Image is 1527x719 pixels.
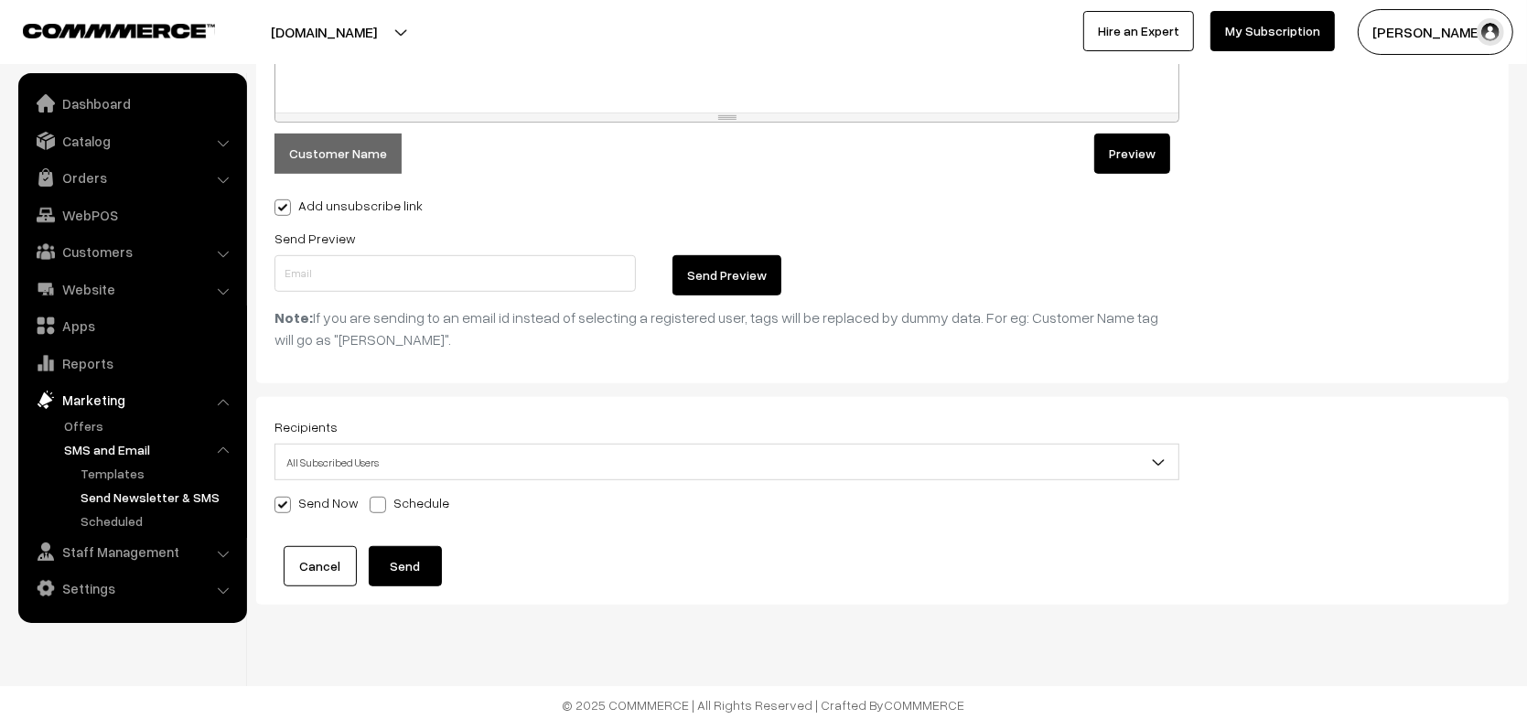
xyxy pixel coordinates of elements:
a: Templates [76,464,241,483]
img: user [1477,18,1504,46]
button: Send Preview [672,255,781,295]
label: Schedule [370,493,449,512]
input: Email [274,255,636,292]
a: Website [23,273,241,306]
img: COMMMERCE [23,24,215,38]
span: All Subscribed Users [275,446,1178,478]
a: SMS and Email [59,440,241,459]
button: [PERSON_NAME] [1358,9,1513,55]
div: resize [275,113,1178,122]
a: Staff Management [23,535,241,568]
a: Reports [23,347,241,380]
button: Customer Name [274,134,402,174]
button: [DOMAIN_NAME] [207,9,441,55]
label: Add unsubscribe link [274,196,423,215]
button: Preview [1094,134,1170,174]
label: Recipients [274,417,338,436]
span: All Subscribed Users [274,444,1179,480]
a: Catalog [23,124,241,157]
a: Settings [23,572,241,605]
a: Cancel [284,546,357,586]
a: COMMMERCE [23,18,183,40]
b: Note: [274,308,313,327]
a: My Subscription [1210,11,1335,51]
a: COMMMERCE [885,697,965,713]
a: Customers [23,235,241,268]
a: Marketing [23,383,241,416]
a: Orders [23,161,241,194]
label: Send Now [274,493,359,512]
a: Apps [23,309,241,342]
a: WebPOS [23,199,241,231]
a: Hire an Expert [1083,11,1194,51]
a: Offers [59,416,241,435]
a: Dashboard [23,87,241,120]
a: Scheduled [76,511,241,531]
button: Send [369,546,442,586]
span: If you are sending to an email id instead of selecting a registered user, tags will be replaced b... [274,308,1158,349]
a: Send Newsletter & SMS [76,488,241,507]
label: Send Preview [274,229,356,248]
